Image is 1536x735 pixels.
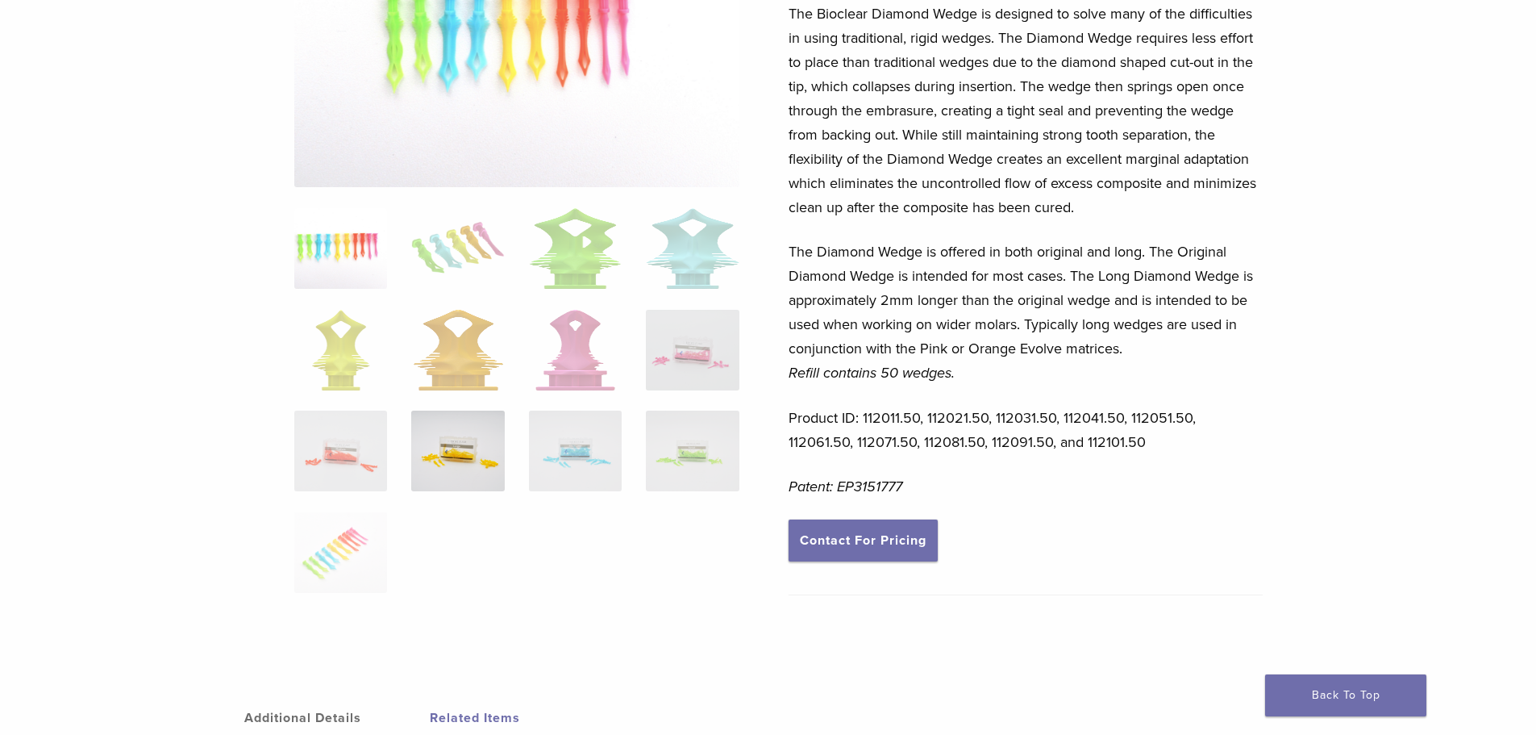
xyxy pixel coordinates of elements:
[646,208,739,289] img: Diamond Wedge and Long Diamond Wedge - Image 4
[294,512,387,593] img: Diamond Wedge and Long Diamond Wedge - Image 13
[789,478,902,495] em: Patent: EP3151777
[294,411,387,491] img: Diamond Wedge and Long Diamond Wedge - Image 9
[294,208,387,289] img: DSC_0187_v3-1920x1218-1-324x324.png
[646,310,739,390] img: Diamond Wedge and Long Diamond Wedge - Image 8
[789,240,1263,385] p: The Diamond Wedge is offered in both original and long. The Original Diamond Wedge is intended fo...
[789,520,938,562] a: Contact For Pricing
[535,310,615,390] img: Diamond Wedge and Long Diamond Wedge - Image 7
[646,411,739,491] img: Diamond Wedge and Long Diamond Wedge - Image 12
[789,364,955,382] em: Refill contains 50 wedges.
[312,310,370,390] img: Diamond Wedge and Long Diamond Wedge - Image 5
[529,208,622,289] img: Diamond Wedge and Long Diamond Wedge - Image 3
[414,310,503,390] img: Diamond Wedge and Long Diamond Wedge - Image 6
[789,2,1263,219] p: The Bioclear Diamond Wedge is designed to solve many of the difficulties in using traditional, ri...
[789,406,1263,454] p: Product ID: 112011.50, 112021.50, 112031.50, 112041.50, 112051.50, 112061.50, 112071.50, 112081.5...
[1265,674,1426,716] a: Back To Top
[411,411,504,491] img: Diamond Wedge and Long Diamond Wedge - Image 10
[529,411,622,491] img: Diamond Wedge and Long Diamond Wedge - Image 11
[411,208,504,289] img: Diamond Wedge and Long Diamond Wedge - Image 2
